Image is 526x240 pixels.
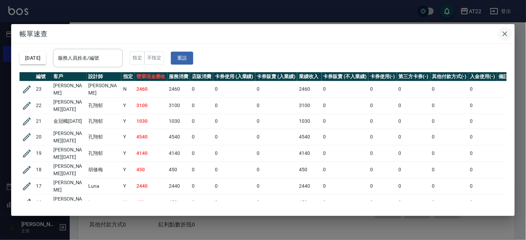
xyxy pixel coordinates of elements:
td: [PERSON_NAME][DATE] [52,129,87,145]
td: 0 [255,129,298,145]
td: 0 [397,129,430,145]
button: [DATE] [20,52,46,65]
td: 0 [397,194,430,211]
td: 450 [297,194,322,211]
td: [PERSON_NAME] [52,194,87,211]
th: 卡券販賣 (入業績) [255,72,298,81]
td: 3100 [135,97,167,114]
td: 0 [468,97,497,114]
td: 0 [322,97,368,114]
td: 0 [322,129,368,145]
td: [PERSON_NAME] [87,81,121,97]
td: 0 [322,81,368,97]
td: Luna [87,178,121,194]
td: 0 [213,114,255,129]
td: 3100 [167,97,190,114]
td: [PERSON_NAME] [52,178,87,194]
td: 0 [397,162,430,178]
td: 0 [368,129,397,145]
td: [PERSON_NAME] [52,81,87,97]
td: N [121,194,135,211]
td: 450 [135,194,167,211]
td: 孔翔郁 [87,129,121,145]
td: 23 [34,81,52,97]
td: 0 [468,81,497,97]
td: 4140 [135,145,167,162]
td: 金冠幟[DATE] [52,114,87,129]
td: 0 [468,178,497,194]
th: 備註 [497,72,510,81]
td: 4140 [297,145,322,162]
td: 0 [322,162,368,178]
th: 客戶 [52,72,87,81]
td: 0 [255,162,298,178]
td: 0 [190,145,213,162]
th: 設計師 [87,72,121,81]
td: 0 [397,114,430,129]
td: 0 [190,97,213,114]
td: 0 [213,97,255,114]
td: 0 [430,145,469,162]
td: 0 [368,114,397,129]
td: 450 [135,162,167,178]
td: 450 [297,162,322,178]
td: 0 [322,194,368,211]
td: 0 [430,114,469,129]
td: 孔翔郁 [87,114,121,129]
td: 0 [213,178,255,194]
td: 0 [368,97,397,114]
td: 0 [468,114,497,129]
th: 其他付款方式(-) [430,72,469,81]
td: 4540 [167,129,190,145]
td: 0 [397,81,430,97]
td: 0 [468,145,497,162]
td: 0 [255,114,298,129]
td: 0 [468,162,497,178]
td: 450 [167,162,190,178]
td: 0 [190,129,213,145]
button: 重設 [171,52,193,65]
td: 450 [167,194,190,211]
td: 0 [190,114,213,129]
td: 19 [34,145,52,162]
td: Y [121,162,135,178]
td: 0 [368,194,397,211]
th: 卡券使用(-) [368,72,397,81]
td: 0 [213,194,255,211]
td: 21 [34,114,52,129]
td: 3100 [297,97,322,114]
button: 不指定 [144,51,164,65]
td: 16 [34,194,52,211]
td: 0 [368,162,397,178]
td: Y [121,114,135,129]
td: 0 [397,97,430,114]
td: 胡修梅 [87,162,121,178]
th: 入金使用(-) [468,72,497,81]
td: 0 [255,178,298,194]
td: 0 [322,145,368,162]
td: 0 [468,194,497,211]
th: 服務消費 [167,72,190,81]
td: 0 [430,162,469,178]
td: 0 [213,81,255,97]
td: 0 [368,178,397,194]
td: 0 [255,194,298,211]
td: 0 [430,97,469,114]
td: 0 [397,178,430,194]
td: Y [121,97,135,114]
td: 孔翔郁 [87,145,121,162]
td: 0 [430,194,469,211]
th: 卡券販賣 (不入業績) [322,72,368,81]
td: 0 [190,194,213,211]
td: 0 [255,97,298,114]
td: N [121,81,135,97]
button: 指定 [130,51,145,65]
td: Luna [87,194,121,211]
td: 18 [34,162,52,178]
td: 0 [368,145,397,162]
td: 4540 [297,129,322,145]
td: Y [121,178,135,194]
td: 4540 [135,129,167,145]
td: 0 [430,178,469,194]
td: 0 [190,81,213,97]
